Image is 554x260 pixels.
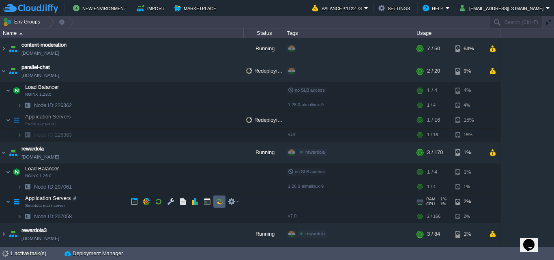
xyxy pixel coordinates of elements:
div: Tags [285,28,414,38]
iframe: chat widget [520,228,546,252]
div: 1% [455,180,482,193]
a: Node ID:226363 [33,131,73,138]
a: Node ID:226362 [33,102,73,109]
span: Redeploying... [246,68,288,74]
a: [DOMAIN_NAME] [21,71,59,80]
span: 207058 [33,213,73,220]
img: AMDAwAAAACH5BAEAAAAALAAAAAABAAEAAAICRAEAOw== [7,223,19,245]
button: Balance ₹1122.73 [312,3,364,13]
div: Name [1,28,243,38]
div: 2% [455,210,482,223]
div: 1% [455,164,482,180]
button: Import [137,3,167,13]
span: Load Balancer [24,84,60,90]
img: AMDAwAAAACH5BAEAAAAALAAAAAABAAEAAAICRAEAOw== [17,210,22,223]
img: AMDAwAAAACH5BAEAAAAALAAAAAABAAEAAAICRAEAOw== [0,60,7,82]
img: AMDAwAAAACH5BAEAAAAALAAAAAABAAEAAAICRAEAOw== [22,210,33,223]
a: parallel-chat [21,63,50,71]
span: 1.26.0-almalinux-9 [288,184,324,189]
a: Load BalancerNGINX 1.28.0 [24,84,60,90]
div: 3 / 84 [427,223,440,245]
div: Running [244,223,284,245]
img: AMDAwAAAACH5BAEAAAAALAAAAAABAAEAAAICRAEAOw== [17,129,22,141]
div: 7 / 50 [427,38,440,60]
span: v7.0 [288,213,296,218]
div: 15% [455,129,482,141]
span: v14 [288,132,295,137]
div: Running [244,142,284,163]
img: AMDAwAAAACH5BAEAAAAALAAAAAABAAEAAAICRAEAOw== [11,164,22,180]
button: [EMAIL_ADDRESS][DOMAIN_NAME] [460,3,546,13]
img: AMDAwAAAACH5BAEAAAAALAAAAAABAAEAAAICRAEAOw== [7,142,19,163]
img: AMDAwAAAACH5BAEAAAAALAAAAAABAAEAAAICRAEAOw== [11,112,22,128]
span: Node ID: [34,102,55,108]
div: 2 / 166 [427,210,440,223]
img: AMDAwAAAACH5BAEAAAAALAAAAAABAAEAAAICRAEAOw== [0,142,7,163]
div: 4% [455,82,482,99]
a: Load BalancerNGINX 1.26.0 [24,165,60,172]
img: AMDAwAAAACH5BAEAAAAALAAAAAABAAEAAAICRAEAOw== [22,180,33,193]
button: Marketplace [174,3,219,13]
span: RAM [426,197,435,202]
span: 207061 [33,183,73,190]
div: 1% [455,142,482,163]
a: Application ServersSmartola-main-server [24,195,72,201]
div: 64% [455,38,482,60]
button: Env Groups [3,16,43,28]
span: Smartola-main-server [25,203,65,208]
img: AMDAwAAAACH5BAEAAAAALAAAAAABAAEAAAICRAEAOw== [11,193,22,210]
img: AMDAwAAAACH5BAEAAAAALAAAAAABAAEAAAICRAEAOw== [19,32,23,34]
span: NGINX 1.26.0 [25,174,52,178]
div: 15% [455,112,482,128]
div: 3 / 170 [427,142,443,163]
div: 1 active task(s) [10,247,61,260]
button: Deployment Manager [64,249,123,258]
a: Node ID:207061 [33,183,73,190]
img: CloudJiffy [3,3,58,13]
span: no SLB access [288,169,325,174]
div: 2 / 20 [427,60,440,82]
img: AMDAwAAAACH5BAEAAAAALAAAAAABAAEAAAICRAEAOw== [11,82,22,99]
a: [DOMAIN_NAME] [21,153,59,161]
div: 9% [455,60,482,82]
div: 1 / 16 [427,112,440,128]
a: rewardola3 [21,226,47,234]
a: Node ID:207058 [33,213,73,220]
a: Application ServersPaddi-ai-parallel [24,114,72,120]
span: Paddi-ai-parallel [25,122,56,127]
span: Load Balancer [24,165,60,172]
div: Status [244,28,284,38]
div: 1 / 16 [427,129,438,141]
span: 1% [438,197,447,202]
img: AMDAwAAAACH5BAEAAAAALAAAAAABAAEAAAICRAEAOw== [6,193,11,210]
span: 1.28.0-almalinux-9 [288,102,324,107]
span: no SLB access [288,88,325,92]
img: AMDAwAAAACH5BAEAAAAALAAAAAABAAEAAAICRAEAOw== [22,129,33,141]
button: New Environment [73,3,129,13]
span: Redeploying... [246,117,288,123]
img: AMDAwAAAACH5BAEAAAAALAAAAAABAAEAAAICRAEAOw== [6,82,11,99]
img: AMDAwAAAACH5BAEAAAAALAAAAAABAAEAAAICRAEAOw== [22,99,33,112]
div: 1 / 4 [427,82,437,99]
img: AMDAwAAAACH5BAEAAAAALAAAAAABAAEAAAICRAEAOw== [7,38,19,60]
a: [DOMAIN_NAME] [21,234,59,243]
img: AMDAwAAAACH5BAEAAAAALAAAAAABAAEAAAICRAEAOw== [17,180,22,193]
span: Application Servers [24,195,72,202]
span: NGINX 1.28.0 [25,92,52,97]
span: Application Servers [24,113,72,120]
div: 1 / 4 [427,99,436,112]
div: Running [244,38,284,60]
img: AMDAwAAAACH5BAEAAAAALAAAAAABAAEAAAICRAEAOw== [7,60,19,82]
img: AMDAwAAAACH5BAEAAAAALAAAAAABAAEAAAICRAEAOw== [6,112,11,128]
span: Node ID: [34,132,55,138]
button: Help [423,3,446,13]
span: CPU [426,202,435,206]
img: AMDAwAAAACH5BAEAAAAALAAAAAABAAEAAAICRAEAOw== [0,223,7,245]
a: content-moderation [21,41,67,49]
div: 1 / 4 [427,180,436,193]
div: 2% [455,193,482,210]
span: 226363 [33,131,73,138]
span: rewardola [305,150,325,155]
